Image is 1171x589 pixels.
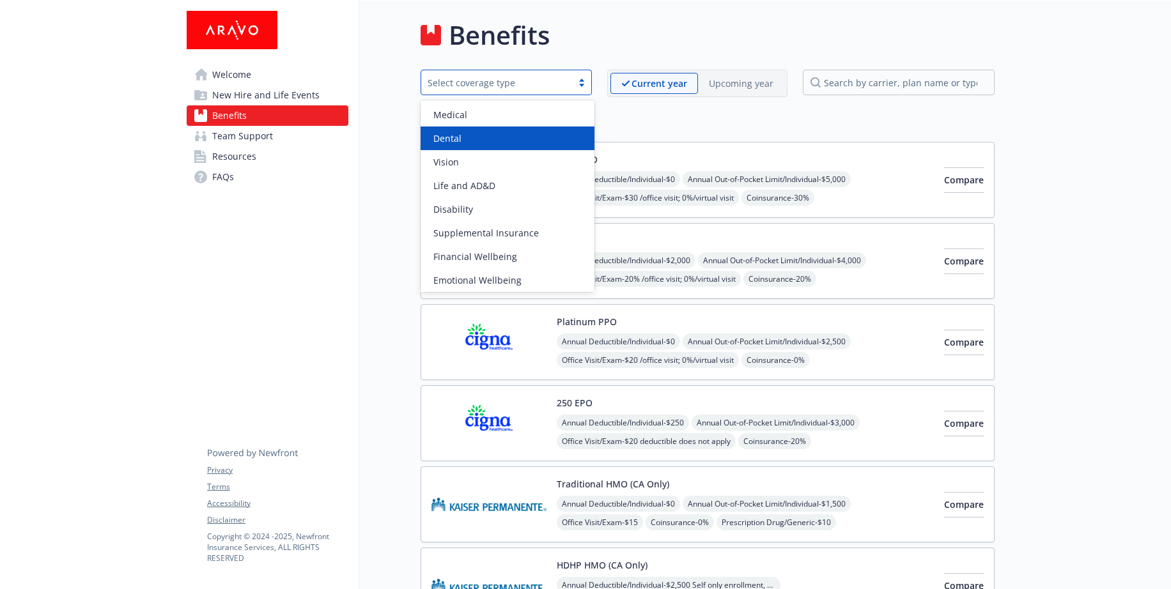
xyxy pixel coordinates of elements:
a: Welcome [187,65,348,85]
span: New Hire and Life Events [212,85,320,105]
span: Coinsurance - 20% [743,271,816,287]
span: Team Support [212,126,273,146]
button: Compare [944,249,984,274]
span: Coinsurance - 30% [741,190,814,206]
a: Privacy [207,464,348,476]
button: Compare [944,492,984,517]
span: Annual Out-of-Pocket Limit/Individual - $5,000 [683,171,851,187]
span: Medical [433,108,467,121]
span: Annual Deductible/Individual - $0 [557,171,680,187]
a: Team Support [187,126,348,146]
span: Supplemental Insurance [433,226,539,240]
button: HDHP HMO (CA Only) [557,558,648,572]
span: Prescription Drug/Generic - $10 [717,514,836,530]
span: Office Visit/Exam - $30 /office visit; 0%/virtual visit [557,190,739,206]
span: Annual Out-of-Pocket Limit/Individual - $3,000 [692,415,860,431]
input: search by carrier, plan name or type [803,70,995,95]
button: Compare [944,411,984,436]
p: Copyright © 2024 - 2025 , Newfront Insurance Services, ALL RIGHTS RESERVED [207,531,348,563]
span: Coinsurance - 0% [646,514,714,530]
img: CIGNA carrier logo [431,396,547,450]
p: Upcoming year [709,77,773,90]
span: Annual Out-of-Pocket Limit/Individual - $1,500 [683,496,851,512]
span: Annual Deductible/Individual - $0 [557,333,680,349]
span: Office Visit/Exam - $20 /office visit; 0%/virtual visit [557,352,739,368]
span: Coinsurance - 0% [741,352,810,368]
a: Benefits [187,105,348,126]
span: Compare [944,174,984,186]
span: Benefits [212,105,247,126]
span: Office Visit/Exam - $15 [557,514,643,530]
span: Vision [433,155,459,169]
span: Financial Wellbeing [433,250,517,263]
img: Kaiser Permanente Insurance Company carrier logo [431,477,547,532]
span: Welcome [212,65,251,85]
button: Compare [944,330,984,355]
h2: Medical [421,112,995,132]
button: Compare [944,167,984,193]
a: Resources [187,146,348,167]
span: Annual Out-of-Pocket Limit/Individual - $2,500 [683,333,851,349]
h1: Benefits [449,16,550,54]
div: Select coverage type [428,76,566,89]
span: Life and AD&D [433,179,495,192]
span: Emotional Wellbeing [433,273,522,287]
button: Platinum PPO [557,315,617,328]
span: Office Visit/Exam - $20 deductible does not apply [557,433,736,449]
span: FAQs [212,167,234,187]
span: Annual Deductible/Individual - $0 [557,496,680,512]
a: Accessibility [207,498,348,509]
span: Disability [433,203,473,216]
span: Annual Deductible/Individual - $250 [557,415,689,431]
button: Traditional HMO (CA Only) [557,477,669,491]
span: Compare [944,336,984,348]
a: Disclaimer [207,514,348,526]
span: Annual Deductible/Individual - $2,000 [557,252,695,268]
img: CIGNA carrier logo [431,315,547,369]
button: 250 EPO [557,396,593,409]
span: Compare [944,417,984,429]
a: FAQs [187,167,348,187]
span: Annual Out-of-Pocket Limit/Individual - $4,000 [698,252,866,268]
span: Office Visit/Exam - 20% /office visit; 0%/virtual visit [557,271,741,287]
span: Compare [944,255,984,267]
span: Resources [212,146,256,167]
a: Terms [207,481,348,493]
span: Dental [433,132,461,145]
p: Current year [632,77,687,90]
a: New Hire and Life Events [187,85,348,105]
span: Coinsurance - 20% [738,433,811,449]
span: Compare [944,498,984,510]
